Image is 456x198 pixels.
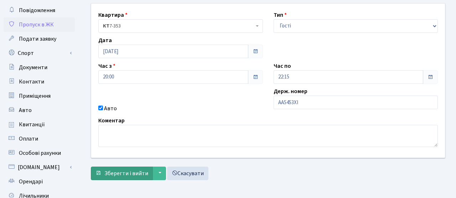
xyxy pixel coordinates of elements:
[98,116,125,125] label: Коментар
[4,160,75,174] a: [DOMAIN_NAME]
[4,146,75,160] a: Особові рахунки
[4,46,75,60] a: Спорт
[98,62,115,70] label: Час з
[274,62,291,70] label: Час по
[91,167,153,180] button: Зберегти і вийти
[19,106,32,114] span: Авто
[19,6,55,14] span: Повідомлення
[4,89,75,103] a: Приміщення
[104,169,148,177] span: Зберегти і вийти
[274,96,438,109] input: AA0001AA
[274,11,287,19] label: Тип
[104,104,117,113] label: Авто
[19,21,54,29] span: Пропуск в ЖК
[4,174,75,189] a: Орендарі
[19,92,51,100] span: Приміщення
[19,35,56,43] span: Подати заявку
[98,19,263,33] span: <b>КТ</b>&nbsp;&nbsp;&nbsp;&nbsp;7-353
[98,11,128,19] label: Квартира
[19,121,45,128] span: Квитанції
[4,32,75,46] a: Подати заявку
[19,64,47,71] span: Документи
[19,135,38,143] span: Оплати
[103,22,109,30] b: КТ
[4,103,75,117] a: Авто
[4,3,75,17] a: Повідомлення
[4,117,75,132] a: Квитанції
[98,36,112,45] label: Дата
[4,75,75,89] a: Контакти
[19,178,43,186] span: Орендарі
[103,22,254,30] span: <b>КТ</b>&nbsp;&nbsp;&nbsp;&nbsp;7-353
[19,78,44,86] span: Контакти
[274,87,307,96] label: Держ. номер
[4,17,75,32] a: Пропуск в ЖК
[4,60,75,75] a: Документи
[167,167,208,180] a: Скасувати
[19,149,61,157] span: Особові рахунки
[4,132,75,146] a: Оплати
